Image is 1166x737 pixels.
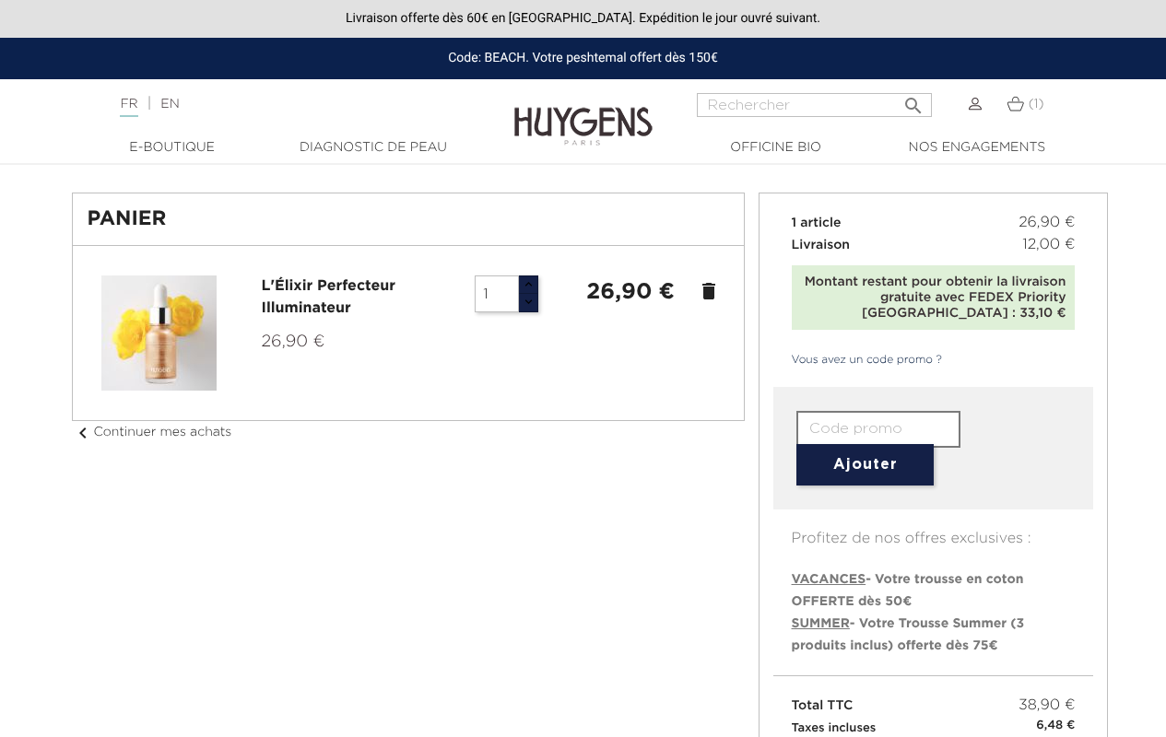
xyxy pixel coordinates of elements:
[885,138,1069,158] a: Nos engagements
[897,88,930,112] button: 
[801,275,1066,321] div: Montant restant pour obtenir la livraison gratuite avec FEDEX Priority [GEOGRAPHIC_DATA] : 33,10 €
[792,722,877,734] small: Taxes incluses
[773,352,943,368] a: Vous avez un code promo ?
[796,411,960,448] input: Code promo
[1019,212,1075,234] span: 26,90 €
[902,89,925,111] i: 
[1029,98,1044,111] span: (1)
[792,573,1024,608] span: - Votre trousse en coton OFFERTE dès 50€
[1007,97,1044,111] a: (1)
[101,275,217,391] img: L\'Élixir Perfecteur Illuminateur
[684,138,868,158] a: Officine Bio
[80,138,265,158] a: E-Boutique
[1019,695,1075,717] span: 38,90 €
[792,617,850,630] span: SUMMER
[262,333,325,350] span: 26,90 €
[792,216,842,229] span: 1 article
[262,279,395,316] a: L'Élixir Perfecteur Illuminateur
[281,138,465,158] a: Diagnostic de peau
[792,699,854,712] span: Total TTC
[792,573,866,586] span: VACANCES
[773,509,1094,550] p: Profitez de nos offres exclusives :
[514,77,653,148] img: Huygens
[1022,234,1075,256] span: 12,00 €
[72,422,94,444] i: chevron_left
[88,208,729,230] h1: Panier
[120,98,137,117] a: FR
[698,280,720,302] a: delete
[586,281,675,303] strong: 26,90 €
[160,98,179,111] a: EN
[792,239,851,252] span: Livraison
[1036,717,1075,735] small: 6,48 €
[796,444,934,485] button: Ajouter
[111,93,472,115] div: |
[72,426,232,439] a: chevron_leftContinuer mes achats
[697,93,932,117] input: Rechercher
[792,617,1025,652] span: - Votre Trousse Summer (3 produits inclus) offerte dès 75€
